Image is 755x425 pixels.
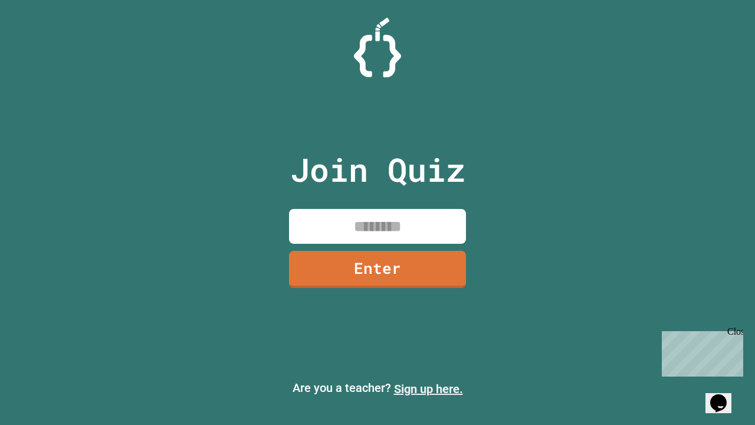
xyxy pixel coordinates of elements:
div: Chat with us now!Close [5,5,81,75]
p: Are you a teacher? [9,379,746,398]
a: Sign up here. [394,382,463,396]
p: Join Quiz [290,145,465,194]
iframe: chat widget [657,326,743,377]
img: Logo.svg [354,18,401,77]
iframe: chat widget [705,378,743,413]
a: Enter [289,251,466,288]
